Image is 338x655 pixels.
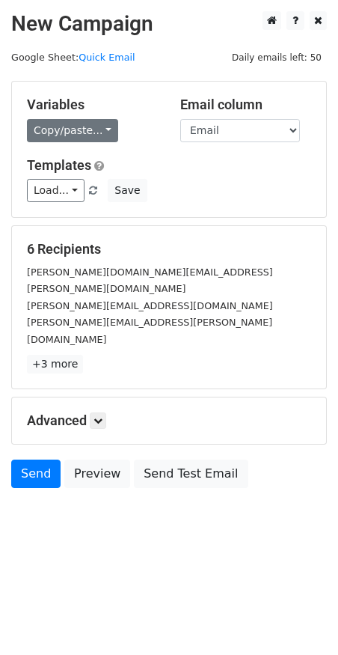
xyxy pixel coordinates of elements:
span: Daily emails left: 50 [227,49,327,66]
a: Send [11,460,61,488]
h2: New Campaign [11,11,327,37]
a: Preview [64,460,130,488]
h5: Email column [180,97,311,113]
a: Copy/paste... [27,119,118,142]
a: Daily emails left: 50 [227,52,327,63]
iframe: Chat Widget [263,583,338,655]
small: [PERSON_NAME][EMAIL_ADDRESS][PERSON_NAME][DOMAIN_NAME] [27,317,272,345]
h5: Advanced [27,412,311,429]
small: [PERSON_NAME][DOMAIN_NAME][EMAIL_ADDRESS][PERSON_NAME][DOMAIN_NAME] [27,266,273,295]
a: Quick Email [79,52,135,63]
a: Send Test Email [134,460,248,488]
a: +3 more [27,355,83,374]
a: Load... [27,179,84,202]
small: Google Sheet: [11,52,135,63]
button: Save [108,179,147,202]
small: [PERSON_NAME][EMAIL_ADDRESS][DOMAIN_NAME] [27,300,273,311]
a: Templates [27,157,91,173]
h5: 6 Recipients [27,241,311,258]
h5: Variables [27,97,158,113]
